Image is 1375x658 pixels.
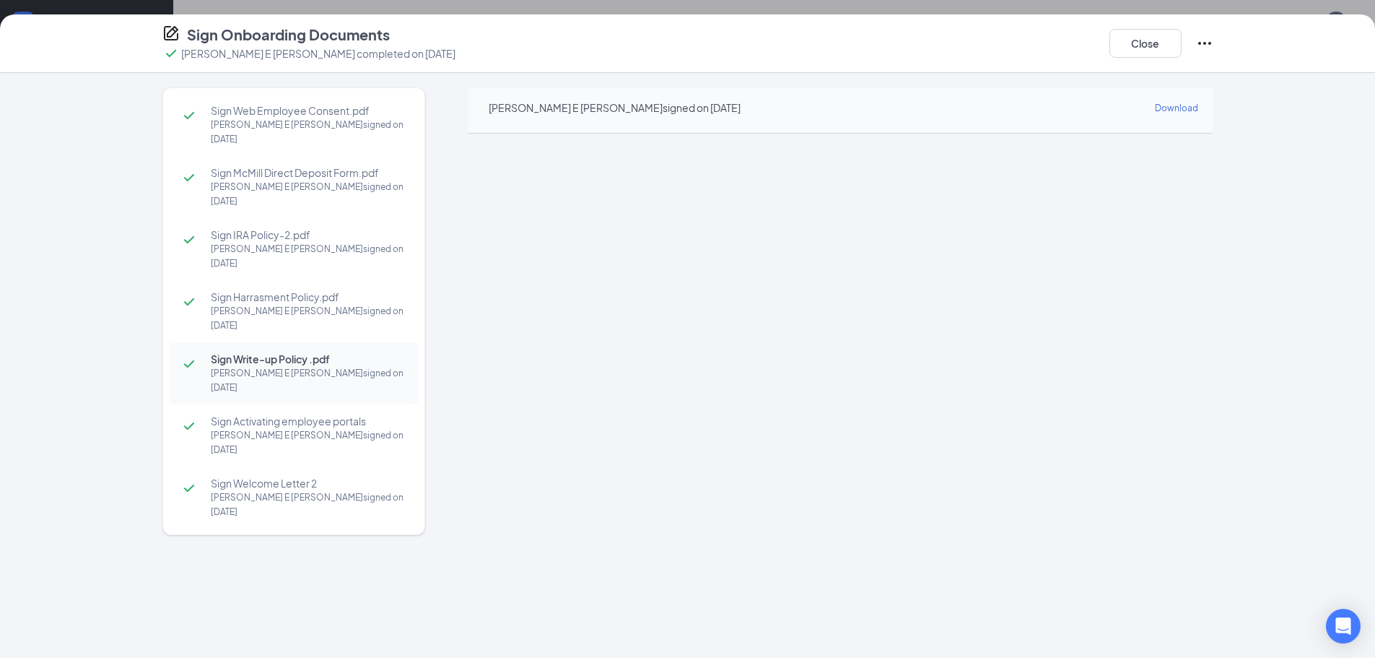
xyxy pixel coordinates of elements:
span: Sign Write-up Policy .pdf [211,352,404,366]
span: Sign IRA Policy-2.pdf [211,228,404,242]
div: [PERSON_NAME] E [PERSON_NAME] signed on [DATE] [211,304,404,333]
button: Close [1109,29,1182,58]
svg: CompanyDocumentIcon [162,25,180,42]
svg: Checkmark [180,480,198,497]
div: [PERSON_NAME] E [PERSON_NAME] signed on [DATE] [211,428,404,457]
div: Open Intercom Messenger [1326,609,1361,644]
svg: Checkmark [180,293,198,311]
iframe: Sign Write-up Policy .pdf [468,134,1213,636]
div: [PERSON_NAME] E [PERSON_NAME] signed on [DATE] [211,180,404,209]
span: Sign Activating employee portals [211,414,404,428]
p: [PERSON_NAME] E [PERSON_NAME] completed on [DATE] [181,46,455,61]
svg: Checkmark [180,231,198,248]
div: [PERSON_NAME] E [PERSON_NAME] signed on [DATE] [211,366,404,395]
svg: Checkmark [162,45,180,62]
svg: Checkmark [180,169,198,186]
h4: Sign Onboarding Documents [187,25,390,45]
span: Sign Harrasment Policy.pdf [211,290,404,304]
span: Sign Web Employee Consent.pdf [211,103,404,118]
span: Sign McMill Direct Deposit Form.pdf [211,165,404,180]
svg: Checkmark [180,417,198,435]
svg: Ellipses [1196,35,1213,52]
span: Download [1155,103,1198,113]
svg: Checkmark [180,355,198,373]
div: [PERSON_NAME] E [PERSON_NAME] signed on [DATE] [211,490,404,519]
div: [PERSON_NAME] E [PERSON_NAME] signed on [DATE] [489,100,741,115]
div: [PERSON_NAME] E [PERSON_NAME] signed on [DATE] [211,242,404,271]
div: [PERSON_NAME] E [PERSON_NAME] signed on [DATE] [211,118,404,147]
a: Download [1155,99,1198,116]
svg: Checkmark [180,107,198,124]
span: Sign Welcome Letter 2 [211,476,404,490]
